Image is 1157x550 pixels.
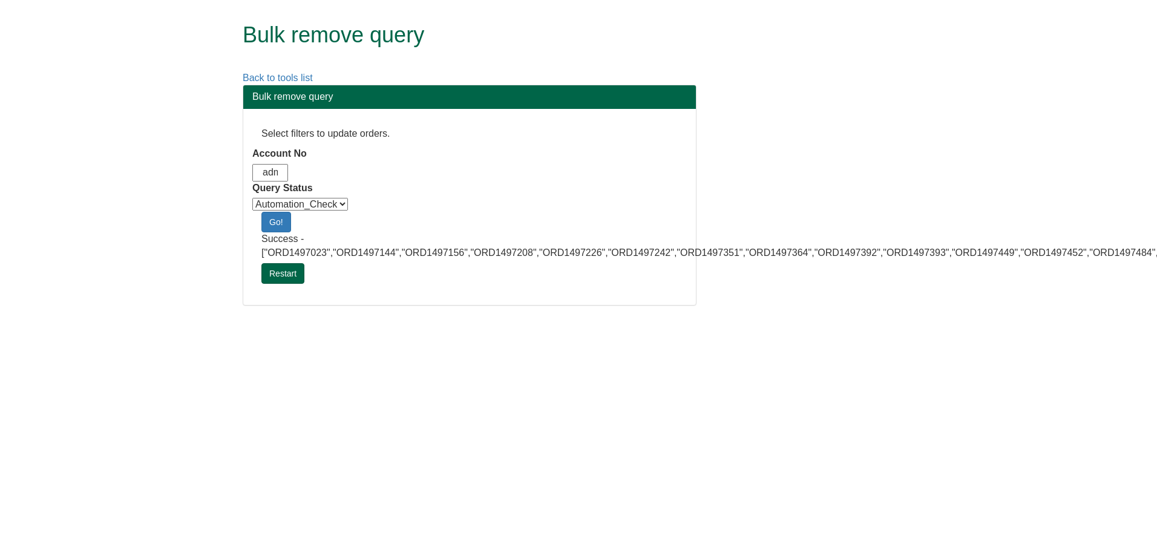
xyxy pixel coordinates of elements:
p: Select filters to update orders. [261,127,678,141]
a: Restart [261,263,304,284]
h3: Bulk remove query [252,91,687,102]
a: Back to tools list [243,73,313,83]
h1: Bulk remove query [243,23,887,47]
label: Query Status [252,182,313,195]
a: Go! [261,212,291,232]
label: Account No [252,147,307,161]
